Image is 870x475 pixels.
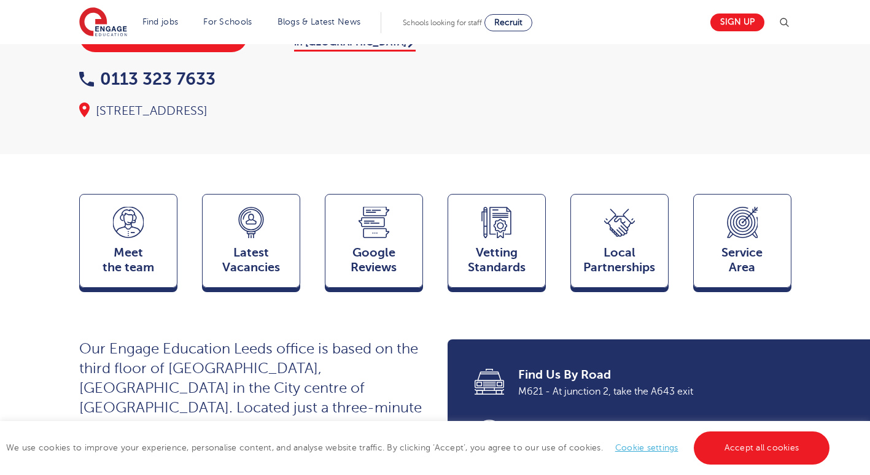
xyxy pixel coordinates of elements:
a: Blogs & Latest News [278,17,361,26]
img: Engage Education [79,7,127,38]
a: Cookie settings [615,443,678,452]
span: Vetting Standards [454,245,539,275]
span: Local Partnerships [577,245,662,275]
span: Google Reviews [332,245,416,275]
span: Latest Vacancies [209,245,293,275]
div: [STREET_ADDRESS] [79,102,423,120]
a: VettingStandards [448,194,546,293]
span: Find Us By Road [518,366,774,384]
span: Recruit [494,18,522,27]
span: Find Us By Rail [518,419,774,436]
span: M621 - At junction 2, take the A643 exit [518,384,774,400]
a: Local Partnerships [570,194,669,293]
a: Accept all cookies [694,431,830,465]
a: GoogleReviews [325,194,423,293]
a: LatestVacancies [202,194,300,293]
span: Service Area [700,245,785,275]
a: For Schools [203,17,252,26]
a: Sign up [710,14,764,31]
span: Schools looking for staff [403,18,482,27]
a: Find jobs [142,17,179,26]
a: ServiceArea [693,194,791,293]
span: We use cookies to improve your experience, personalise content, and analyse website traffic. By c... [6,443,833,452]
a: Meetthe team [79,194,177,293]
a: Recruit [484,14,532,31]
a: 0113 323 7633 [79,69,216,88]
span: Meet the team [86,245,171,275]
